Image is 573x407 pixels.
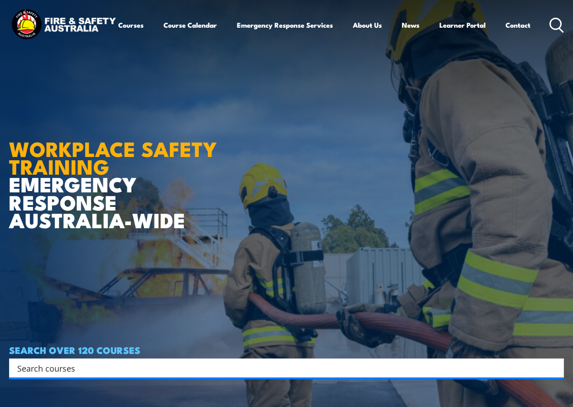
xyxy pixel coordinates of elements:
h4: SEARCH OVER 120 COURSES [9,345,564,355]
a: Course Calendar [164,14,217,36]
form: Search form [19,362,546,374]
strong: WORKPLACE SAFETY TRAINING [9,132,217,181]
h1: EMERGENCY RESPONSE AUSTRALIA-WIDE [9,117,231,228]
a: Courses [118,14,144,36]
input: Search input [17,361,544,375]
a: About Us [353,14,382,36]
button: Search magnifier button [548,362,561,374]
a: News [402,14,419,36]
a: Emergency Response Services [237,14,333,36]
a: Learner Portal [439,14,486,36]
a: Contact [506,14,530,36]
